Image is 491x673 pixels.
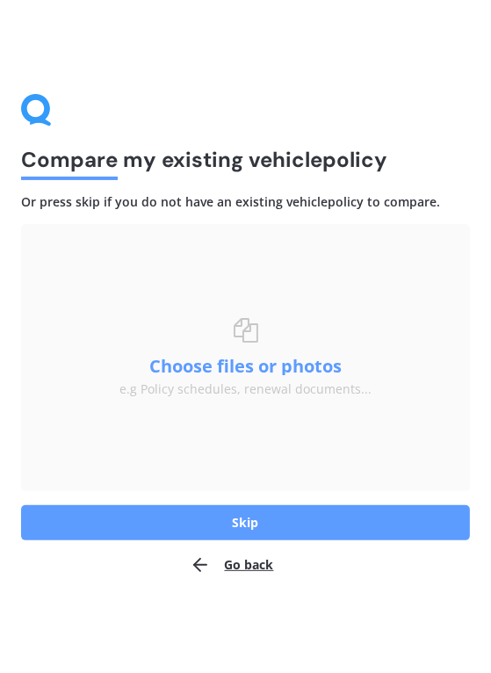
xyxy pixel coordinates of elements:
h1: Compare my existing vehicle policy [21,148,470,173]
button: Choose files or photos [136,358,356,375]
button: Go back [176,547,288,583]
div: e.g Policy schedules, renewal documents... [119,382,372,397]
h4: Or press skip if you do not have an existing vehicle policy to compare. [21,194,470,210]
button: Skip [21,505,470,540]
